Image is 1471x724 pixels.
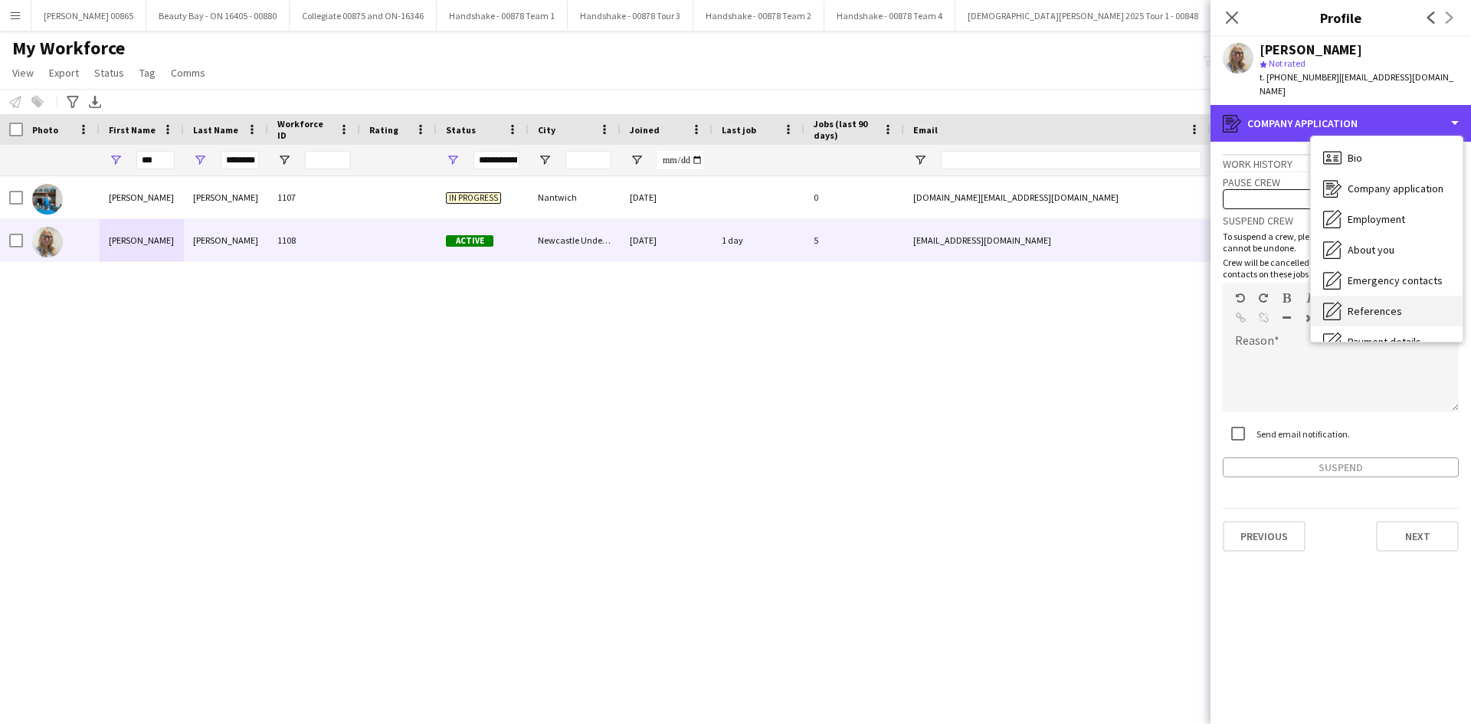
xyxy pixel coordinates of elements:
[1348,151,1362,165] span: Bio
[804,219,904,261] div: 5
[1235,292,1246,304] button: Undo
[446,124,476,136] span: Status
[529,176,621,218] div: Nantwich
[184,219,268,261] div: [PERSON_NAME]
[290,1,437,31] button: Collegiate 00875 and ON-16346
[1311,204,1463,234] div: Employment
[165,63,211,83] a: Comms
[32,184,63,215] img: Mel Mitchell
[171,66,205,80] span: Comms
[1281,312,1292,324] button: Horizontal Line
[12,66,34,80] span: View
[1311,173,1463,204] div: Company application
[1304,292,1315,304] button: Italic
[94,66,124,80] span: Status
[31,1,146,31] button: [PERSON_NAME] 00865
[12,37,125,60] span: My Workforce
[1260,71,1339,83] span: t. [PHONE_NUMBER]
[1260,43,1362,57] div: [PERSON_NAME]
[657,151,703,169] input: Joined Filter Input
[1223,189,1459,209] button: Pause
[1304,312,1315,324] button: Clear Formatting
[713,219,804,261] div: 1 day
[193,124,238,136] span: Last Name
[32,227,63,257] img: Melanie Mitchell
[109,153,123,167] button: Open Filter Menu
[437,1,568,31] button: Handshake - 00878 Team 1
[824,1,955,31] button: Handshake - 00878 Team 4
[1281,292,1292,304] button: Bold
[133,63,162,83] a: Tag
[565,151,611,169] input: City Filter Input
[1311,296,1463,326] div: References
[1223,154,1459,171] div: Work history
[1253,428,1350,440] label: Send email notification.
[538,124,555,136] span: City
[1348,304,1402,318] span: References
[277,153,291,167] button: Open Filter Menu
[693,1,824,31] button: Handshake - 00878 Team 2
[1348,243,1394,257] span: About you
[955,1,1211,31] button: [DEMOGRAPHIC_DATA][PERSON_NAME] 2025 Tour 1 - 00848
[109,124,156,136] span: First Name
[369,124,398,136] span: Rating
[268,219,360,261] div: 1108
[43,63,85,83] a: Export
[1258,292,1269,304] button: Redo
[49,66,79,80] span: Export
[1311,234,1463,265] div: About you
[1348,212,1405,226] span: Employment
[913,153,927,167] button: Open Filter Menu
[1376,521,1459,552] button: Next
[904,176,1211,218] div: [DOMAIN_NAME][EMAIL_ADDRESS][DOMAIN_NAME]
[100,219,184,261] div: [PERSON_NAME]
[64,93,82,111] app-action-btn: Advanced filters
[100,176,184,218] div: [PERSON_NAME]
[184,176,268,218] div: [PERSON_NAME]
[621,219,713,261] div: [DATE]
[1269,57,1306,69] span: Not rated
[904,219,1211,261] div: [EMAIL_ADDRESS][DOMAIN_NAME]
[1223,257,1459,280] p: Crew will be cancelled on all future jobs and primary contacts on these jobs will be notified.
[139,66,156,80] span: Tag
[305,151,351,169] input: Workforce ID Filter Input
[621,176,713,218] div: [DATE]
[221,151,259,169] input: Last Name Filter Input
[1211,8,1471,28] h3: Profile
[6,63,40,83] a: View
[1311,143,1463,173] div: Bio
[1223,231,1459,254] p: To suspend a crew, please specify a reason. This action cannot be undone.
[1348,274,1443,287] span: Emergency contacts
[446,192,501,204] span: In progress
[529,219,621,261] div: Newcastle Under Lyme
[446,235,493,247] span: Active
[630,153,644,167] button: Open Filter Menu
[268,176,360,218] div: 1107
[446,153,460,167] button: Open Filter Menu
[193,153,207,167] button: Open Filter Menu
[277,118,333,141] span: Workforce ID
[86,93,104,111] app-action-btn: Export XLSX
[814,118,876,141] span: Jobs (last 90 days)
[32,124,58,136] span: Photo
[1223,521,1306,552] button: Previous
[913,124,938,136] span: Email
[722,124,756,136] span: Last job
[1223,175,1459,189] h3: Pause crew
[568,1,693,31] button: Handshake - 00878 Tour 3
[1260,71,1453,97] span: | [EMAIL_ADDRESS][DOMAIN_NAME]
[804,176,904,218] div: 0
[630,124,660,136] span: Joined
[1348,182,1443,195] span: Company application
[941,151,1201,169] input: Email Filter Input
[146,1,290,31] button: Beauty Bay - ON 16405 - 00880
[1348,335,1421,349] span: Payment details
[1223,214,1459,228] h3: Suspend crew
[1311,326,1463,357] div: Payment details
[136,151,175,169] input: First Name Filter Input
[538,153,552,167] button: Open Filter Menu
[1311,265,1463,296] div: Emergency contacts
[88,63,130,83] a: Status
[1211,105,1471,142] div: Company application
